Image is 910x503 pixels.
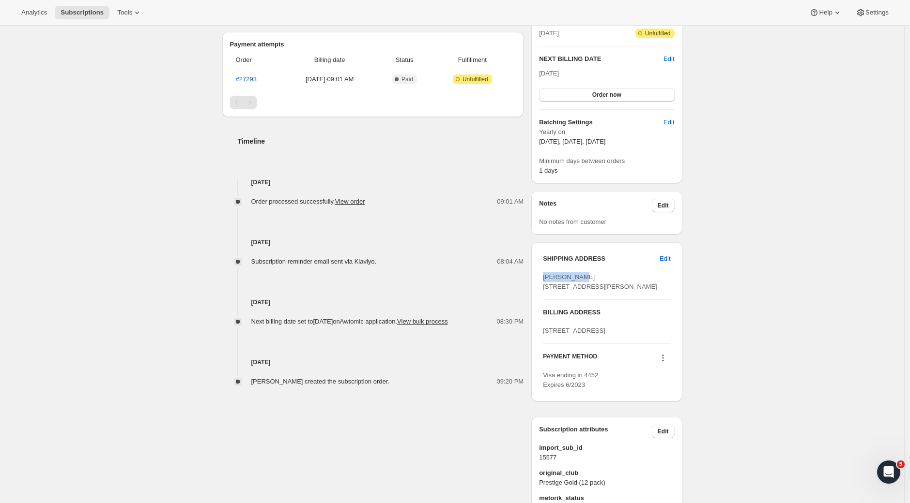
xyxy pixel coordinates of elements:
[543,254,660,264] h3: SHIPPING ADDRESS
[539,468,674,478] span: original_club
[222,297,524,307] h4: [DATE]
[660,254,670,264] span: Edit
[539,493,674,503] span: metorik_status
[497,317,524,326] span: 08:30 PM
[539,29,559,38] span: [DATE]
[238,136,524,146] h2: Timeline
[61,9,104,16] span: Subscriptions
[111,6,148,19] button: Tools
[15,6,53,19] button: Analytics
[236,75,257,83] a: #27293
[230,40,516,49] h2: Payment attempts
[539,443,674,453] span: import_sub_id
[539,156,674,166] span: Minimum days between orders
[865,9,889,16] span: Settings
[222,178,524,187] h4: [DATE]
[543,308,670,317] h3: BILLING ADDRESS
[652,425,675,438] button: Edit
[55,6,109,19] button: Subscriptions
[850,6,895,19] button: Settings
[539,453,674,462] span: 15577
[539,218,606,225] span: No notes from customer
[497,257,524,266] span: 08:04 AM
[230,49,282,71] th: Order
[335,198,365,205] a: View order
[539,478,674,488] span: Prestige Gold (12 pack)
[654,251,676,266] button: Edit
[539,425,652,438] h3: Subscription attributes
[21,9,47,16] span: Analytics
[539,167,557,174] span: 1 days
[543,371,598,388] span: Visa ending in 4452 Expires 6/2023
[539,127,674,137] span: Yearly on
[803,6,848,19] button: Help
[401,75,413,83] span: Paid
[663,118,674,127] span: Edit
[463,75,488,83] span: Unfulfilled
[222,357,524,367] h4: [DATE]
[497,197,524,207] span: 09:01 AM
[251,318,448,325] span: Next billing date set to [DATE] on Awtomic application .
[539,88,674,102] button: Order now
[539,70,559,77] span: [DATE]
[658,202,669,209] span: Edit
[645,30,671,37] span: Unfulfilled
[117,9,132,16] span: Tools
[543,327,605,334] span: [STREET_ADDRESS]
[285,55,374,65] span: Billing date
[539,54,663,64] h2: NEXT BILLING DATE
[397,318,448,325] button: View bulk process
[230,96,516,109] nav: Pagination
[543,273,657,290] span: [PERSON_NAME] [STREET_ADDRESS][PERSON_NAME]
[539,138,605,145] span: [DATE], [DATE], [DATE]
[434,55,510,65] span: Fulfillment
[539,118,663,127] h6: Batching Settings
[877,460,900,484] iframe: Intercom live chat
[497,377,524,386] span: 09:20 PM
[539,199,652,212] h3: Notes
[663,54,674,64] button: Edit
[652,199,675,212] button: Edit
[819,9,832,16] span: Help
[897,460,905,468] span: 5
[658,115,680,130] button: Edit
[251,378,389,385] span: [PERSON_NAME] created the subscription order.
[251,258,377,265] span: Subscription reminder email sent via Klaviyo.
[285,74,374,84] span: [DATE] · 09:01 AM
[380,55,429,65] span: Status
[658,428,669,435] span: Edit
[543,353,597,366] h3: PAYMENT METHOD
[222,237,524,247] h4: [DATE]
[592,91,621,99] span: Order now
[251,198,365,205] span: Order processed successfully.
